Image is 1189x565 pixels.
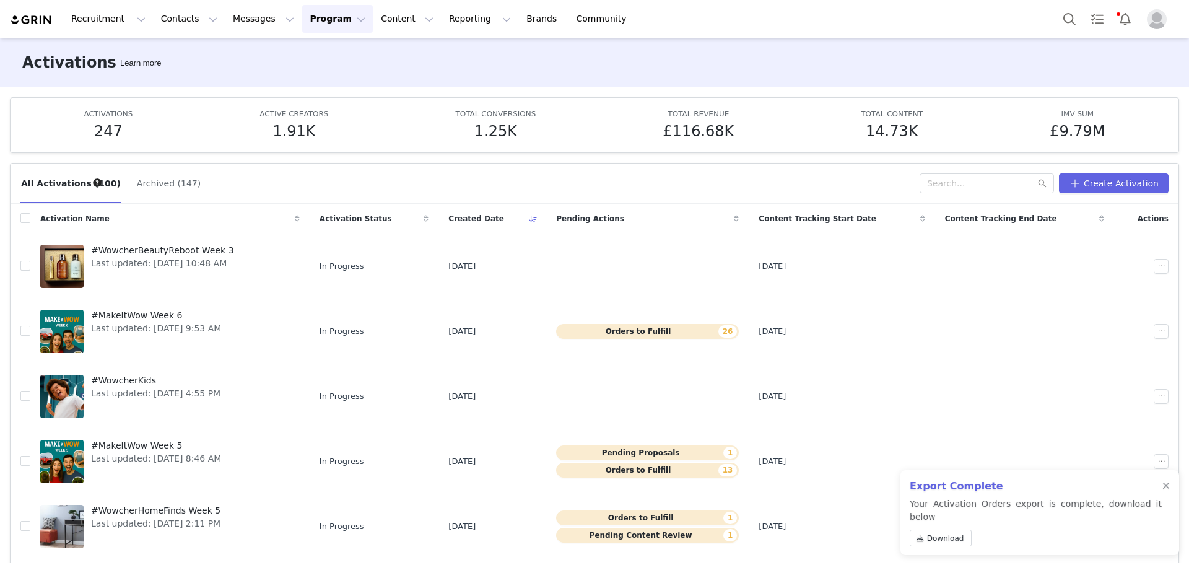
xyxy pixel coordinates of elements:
[91,439,221,452] span: #MakeItWow Week 5
[448,213,504,224] span: Created Date
[569,5,640,33] a: Community
[154,5,225,33] button: Contacts
[10,14,53,26] img: grin logo
[91,257,234,270] span: Last updated: [DATE] 10:48 AM
[448,455,476,468] span: [DATE]
[927,533,964,544] span: Download
[1139,9,1179,29] button: Profile
[448,390,476,403] span: [DATE]
[759,260,786,273] span: [DATE]
[320,325,364,338] span: In Progress
[1061,110,1094,118] span: IMV SUM
[91,504,220,517] span: #WowcherHomeFinds Week 5
[40,213,110,224] span: Activation Name
[556,528,739,543] button: Pending Content Review1
[668,110,729,118] span: TOTAL REVENUE
[448,325,476,338] span: [DATE]
[759,325,786,338] span: [DATE]
[320,520,364,533] span: In Progress
[118,57,163,69] div: Tooltip anchor
[556,510,739,525] button: Orders to Fulfill1
[91,374,220,387] span: #WowcherKids
[92,177,103,188] div: Tooltip anchor
[64,5,153,33] button: Recruitment
[556,213,624,224] span: Pending Actions
[455,110,536,118] span: TOTAL CONVERSIONS
[40,437,300,486] a: #MakeItWow Week 5Last updated: [DATE] 8:46 AM
[920,173,1054,193] input: Search...
[910,530,972,546] a: Download
[91,452,221,465] span: Last updated: [DATE] 8:46 AM
[1084,5,1111,33] a: Tasks
[91,517,220,530] span: Last updated: [DATE] 2:11 PM
[1038,179,1047,188] i: icon: search
[20,173,121,193] button: All Activations (100)
[663,120,734,142] h5: £116.68K
[22,51,116,74] h3: Activations
[40,502,300,551] a: #WowcherHomeFinds Week 5Last updated: [DATE] 2:11 PM
[1147,9,1167,29] img: placeholder-profile.jpg
[40,372,300,421] a: #WowcherKidsLast updated: [DATE] 4:55 PM
[40,307,300,356] a: #MakeItWow Week 6Last updated: [DATE] 9:53 AM
[136,173,201,193] button: Archived (147)
[1112,5,1139,33] button: Notifications
[759,390,786,403] span: [DATE]
[91,322,221,335] span: Last updated: [DATE] 9:53 AM
[40,242,300,291] a: #WowcherBeautyReboot Week 3Last updated: [DATE] 10:48 AM
[91,387,220,400] span: Last updated: [DATE] 4:55 PM
[442,5,518,33] button: Reporting
[1050,120,1105,142] h5: £9.79M
[519,5,568,33] a: Brands
[1056,5,1083,33] button: Search
[945,213,1057,224] span: Content Tracking End Date
[910,479,1162,494] h2: Export Complete
[861,110,923,118] span: TOTAL CONTENT
[556,445,739,460] button: Pending Proposals1
[474,120,517,142] h5: 1.25K
[448,260,476,273] span: [DATE]
[320,455,364,468] span: In Progress
[320,213,392,224] span: Activation Status
[556,463,739,478] button: Orders to Fulfill13
[320,390,364,403] span: In Progress
[759,213,876,224] span: Content Tracking Start Date
[320,260,364,273] span: In Progress
[91,244,234,257] span: #WowcherBeautyReboot Week 3
[910,497,1162,551] p: Your Activation Orders export is complete, download it below
[448,520,476,533] span: [DATE]
[259,110,328,118] span: ACTIVE CREATORS
[272,120,315,142] h5: 1.91K
[759,520,786,533] span: [DATE]
[373,5,441,33] button: Content
[1059,173,1169,193] button: Create Activation
[866,120,918,142] h5: 14.73K
[556,324,739,339] button: Orders to Fulfill26
[91,309,221,322] span: #MakeItWow Week 6
[84,110,133,118] span: ACTIVATIONS
[225,5,302,33] button: Messages
[94,120,123,142] h5: 247
[302,5,373,33] button: Program
[759,455,786,468] span: [DATE]
[1114,206,1178,232] div: Actions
